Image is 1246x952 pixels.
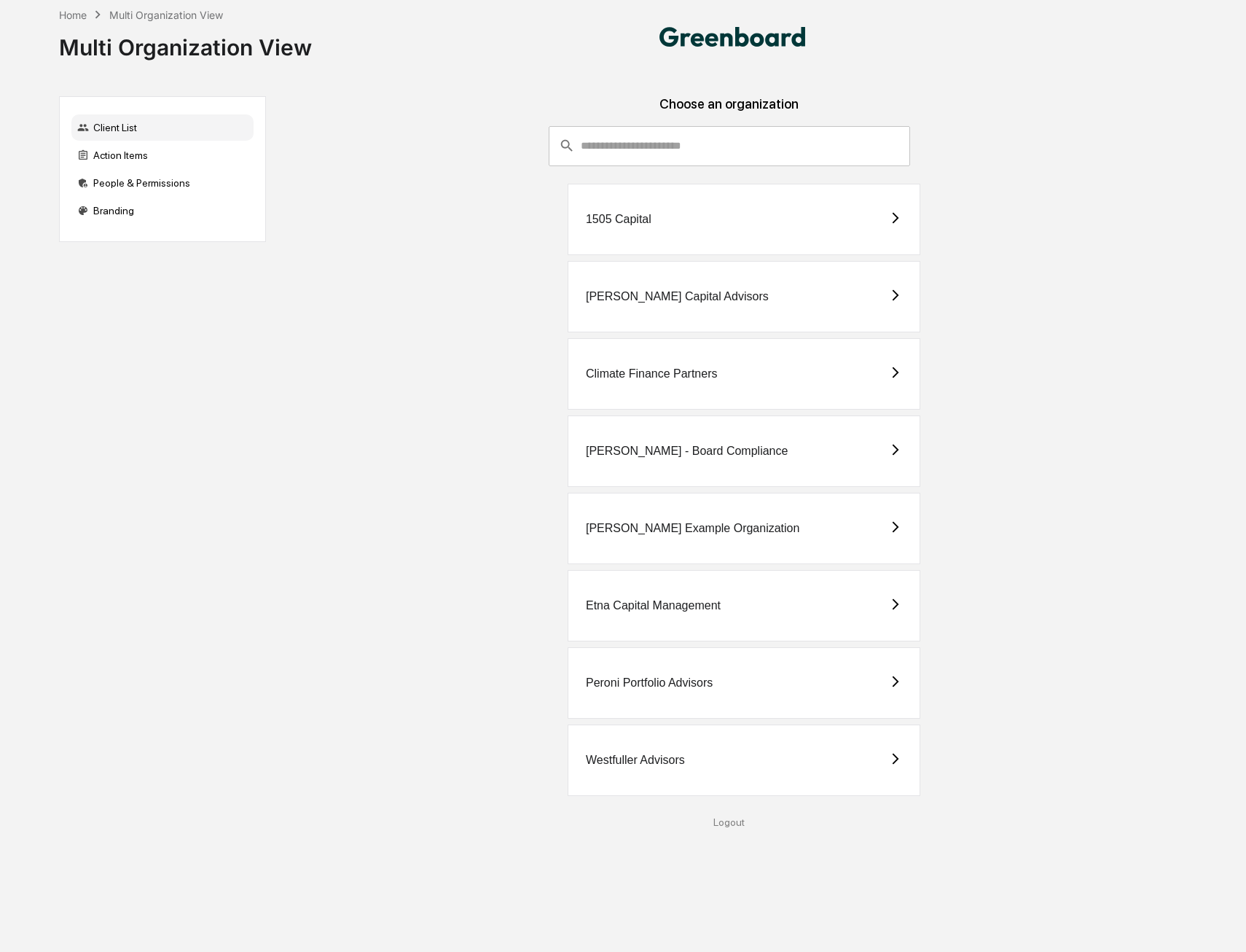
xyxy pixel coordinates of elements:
div: Action Items [71,142,254,168]
img: Dziura Compliance Consulting, LLC [659,27,805,47]
div: People & Permissions [71,170,254,196]
div: [PERSON_NAME] Example Organization [586,522,799,535]
div: consultant-dashboard__filter-organizations-search-bar [549,126,910,165]
div: 1505 Capital [586,213,651,226]
div: Multi Organization View [109,9,223,21]
div: Branding [71,198,254,224]
div: Climate Finance Partners [586,367,718,381]
div: [PERSON_NAME] - Board Compliance [586,445,788,458]
div: Etna Capital Management [586,599,721,612]
div: Logout [278,816,1180,828]
div: Multi Organization View [59,23,312,61]
div: Westfuller Advisors [586,754,685,767]
div: Peroni Portfolio Advisors [586,676,713,690]
div: Client List [71,114,254,141]
div: Choose an organization [278,96,1180,126]
div: Home [59,9,87,21]
div: [PERSON_NAME] Capital Advisors [586,290,769,303]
